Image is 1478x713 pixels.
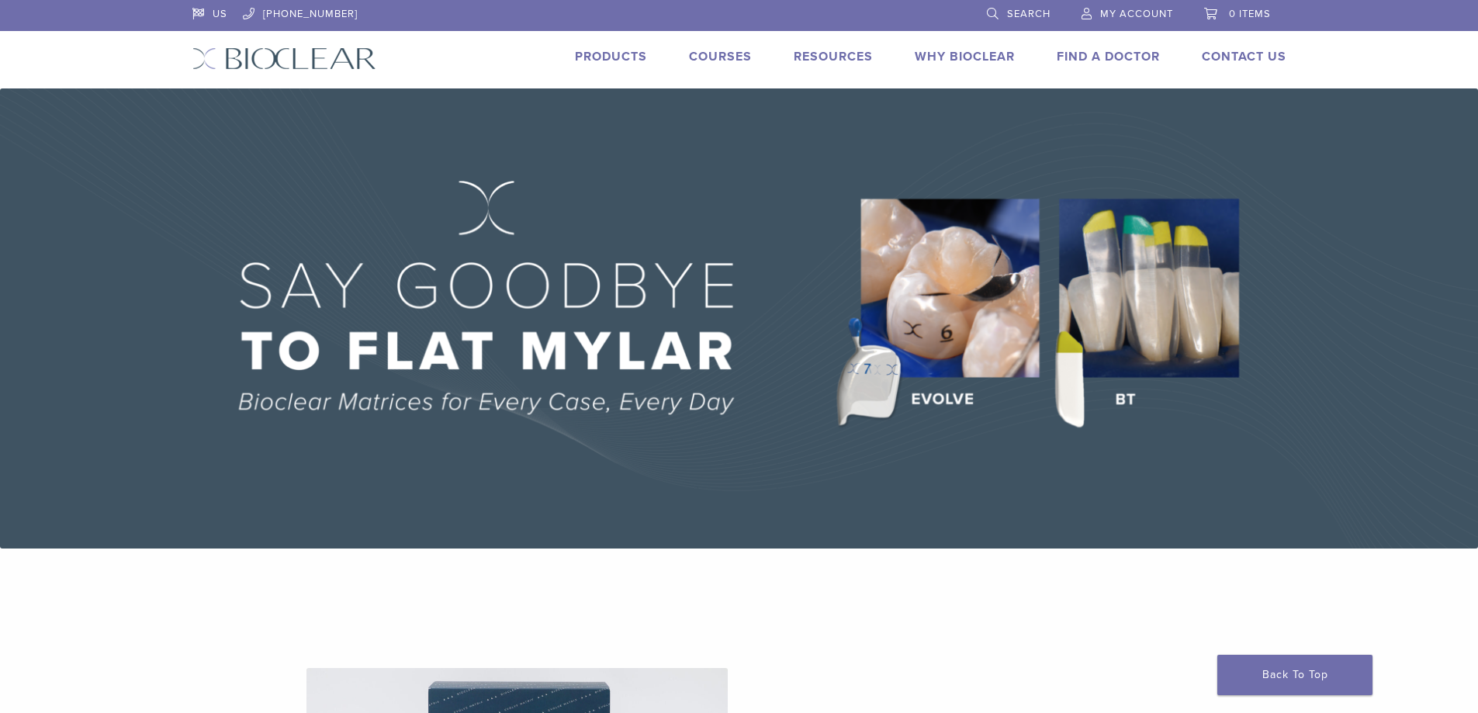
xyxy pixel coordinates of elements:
[689,49,752,64] a: Courses
[794,49,873,64] a: Resources
[915,49,1015,64] a: Why Bioclear
[1202,49,1286,64] a: Contact Us
[1007,8,1051,20] span: Search
[1057,49,1160,64] a: Find A Doctor
[1100,8,1173,20] span: My Account
[575,49,647,64] a: Products
[192,47,376,70] img: Bioclear
[1217,655,1372,695] a: Back To Top
[1229,8,1271,20] span: 0 items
